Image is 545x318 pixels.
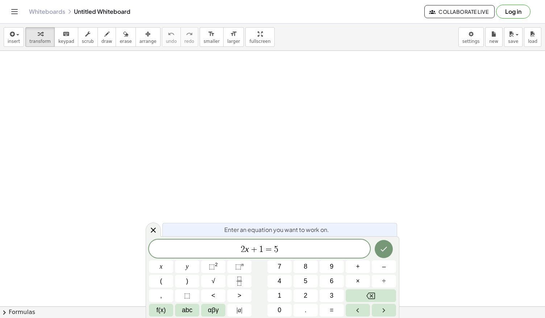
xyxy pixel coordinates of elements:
[201,304,225,317] button: Greek alphabet
[208,30,215,38] i: format_size
[330,262,333,272] span: 9
[186,276,188,286] span: )
[294,289,318,302] button: 2
[430,8,488,15] span: Collaborate Live
[237,305,242,315] span: a
[237,306,238,314] span: |
[230,30,237,38] i: format_size
[241,245,245,254] span: 2
[346,289,396,302] button: Backspace
[25,27,55,47] button: transform
[162,27,181,47] button: undoundo
[267,275,292,288] button: 4
[29,8,65,15] a: Whiteboards
[372,275,396,288] button: Divide
[263,245,274,254] span: =
[372,260,396,273] button: Minus
[149,304,173,317] button: Functions
[227,304,251,317] button: Absolute value
[227,275,251,288] button: Fraction
[201,275,225,288] button: Square root
[208,305,219,315] span: αβγ
[424,5,495,18] button: Collaborate Live
[29,39,51,44] span: transform
[346,260,370,273] button: Plus
[372,304,396,317] button: Right arrow
[168,30,175,38] i: undo
[200,27,224,47] button: format_sizesmaller
[58,39,74,44] span: keypad
[235,263,241,270] span: ⬚
[382,276,386,286] span: ÷
[215,262,218,267] sup: 2
[160,276,162,286] span: (
[304,276,307,286] span: 5
[330,305,334,315] span: =
[82,39,94,44] span: scrub
[201,260,225,273] button: Squared
[97,27,116,47] button: draw
[305,305,307,315] span: .
[224,225,329,234] span: Enter an equation you want to work on.
[294,304,318,317] button: .
[245,27,274,47] button: fullscreen
[54,27,78,47] button: keyboardkeypad
[175,289,199,302] button: Placeholder
[356,262,360,272] span: +
[375,240,393,258] button: Done
[8,39,20,44] span: insert
[136,27,161,47] button: arrange
[267,304,292,317] button: 0
[204,39,220,44] span: smaller
[278,291,281,301] span: 1
[186,262,189,272] span: y
[175,304,199,317] button: Alphabet
[209,263,215,270] span: ⬚
[120,39,132,44] span: erase
[184,39,194,44] span: redo
[223,27,244,47] button: format_sizelarger
[175,275,199,288] button: )
[320,304,344,317] button: Equals
[259,245,263,254] span: 1
[149,289,173,302] button: ,
[157,305,166,315] span: f(x)
[356,276,360,286] span: ×
[186,30,193,38] i: redo
[149,275,173,288] button: (
[201,289,225,302] button: Less than
[524,27,541,47] button: load
[160,291,162,301] span: ,
[212,276,215,286] span: √
[4,27,24,47] button: insert
[175,260,199,273] button: y
[304,262,307,272] span: 8
[330,291,333,301] span: 3
[528,39,537,44] span: load
[180,27,198,47] button: redoredo
[274,245,278,254] span: 5
[241,262,244,267] sup: n
[249,39,270,44] span: fullscreen
[227,39,240,44] span: larger
[489,39,498,44] span: new
[320,289,344,302] button: 3
[382,262,386,272] span: –
[63,30,70,38] i: keyboard
[116,27,136,47] button: erase
[504,27,523,47] button: save
[9,6,20,17] button: Toggle navigation
[508,39,518,44] span: save
[458,27,484,47] button: settings
[237,291,241,301] span: >
[278,276,281,286] span: 4
[227,289,251,302] button: Greater than
[78,27,98,47] button: scrub
[245,244,249,254] var: x
[330,276,333,286] span: 6
[184,291,190,301] span: ⬚
[496,5,531,19] button: Log in
[160,262,163,272] span: x
[278,305,281,315] span: 0
[294,275,318,288] button: 5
